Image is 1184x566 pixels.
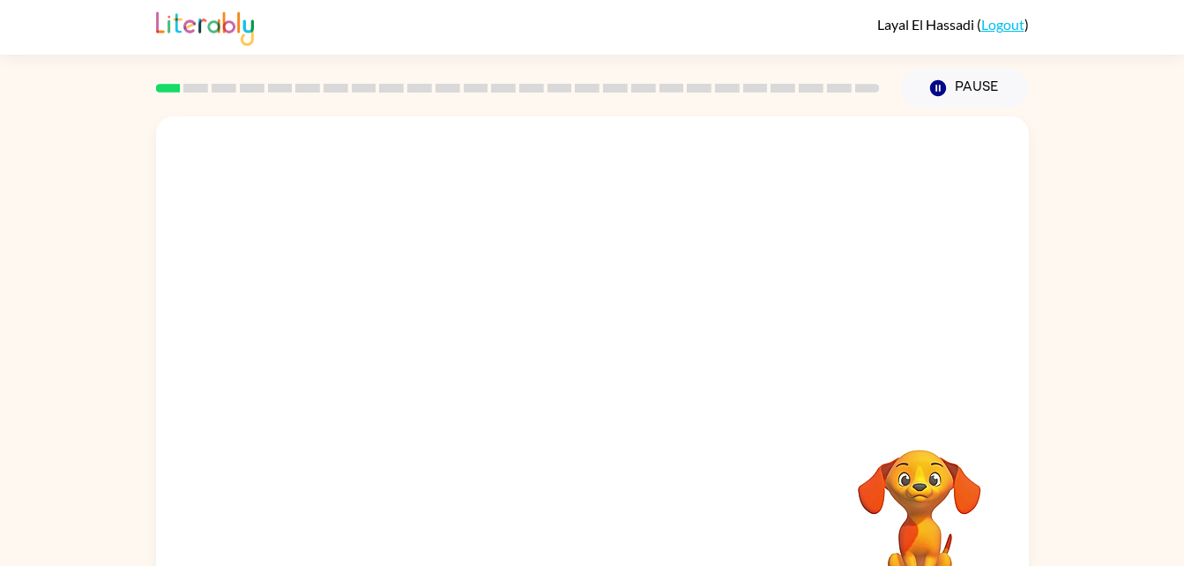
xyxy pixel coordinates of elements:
[901,68,1029,108] button: Pause
[156,7,254,46] img: Literably
[981,16,1024,33] a: Logout
[877,16,977,33] span: Layal El Hassadi
[877,16,1029,33] div: ( )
